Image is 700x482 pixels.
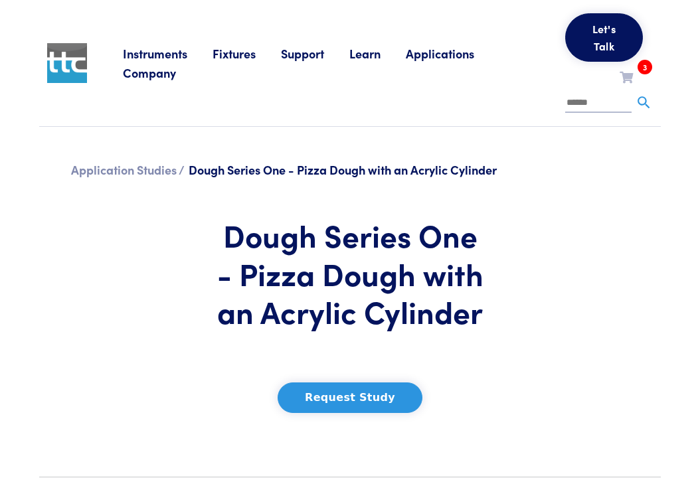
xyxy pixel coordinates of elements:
button: Let's Talk [565,13,644,62]
a: Instruments [123,45,213,62]
a: Application Studies / [71,161,185,178]
img: ttc_logo_1x1_v1.0.png [47,43,87,83]
span: 3 [638,60,652,74]
a: Fixtures [213,45,281,62]
a: Company [123,64,201,81]
a: Applications [406,45,499,62]
span: Dough Series One - Pizza Dough with an Acrylic Cylinder [189,161,497,178]
a: 3 [620,68,633,85]
h1: Dough Series One - Pizza Dough with an Acrylic Cylinder [215,216,485,331]
a: Learn [349,45,406,62]
button: Request Study [278,382,422,413]
a: Support [281,45,349,62]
